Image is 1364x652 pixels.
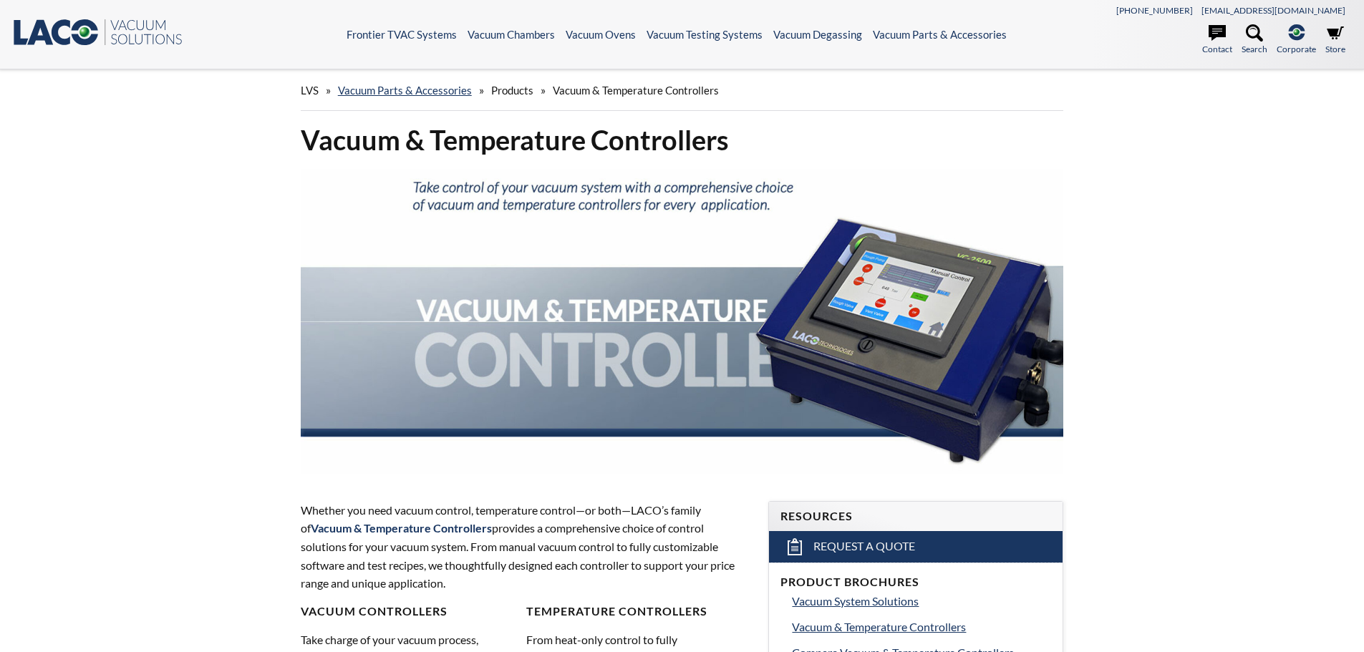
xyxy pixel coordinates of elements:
h4: Product Brochures [780,575,1051,590]
h4: Vacuum Controllers [301,604,518,619]
a: Vacuum & Temperature Controllers [792,618,1051,636]
span: Vacuum & Temperature Controllers [792,620,966,633]
a: Vacuum Parts & Accessories [338,84,472,97]
p: Whether you need vacuum control, temperature control—or both—LACO’s family of provides a comprehe... [301,501,752,593]
a: Vacuum Chambers [468,28,555,41]
div: » » » [301,70,1064,111]
a: Vacuum Parts & Accessories [873,28,1007,41]
strong: Vacuum & Temperature Controllers [311,521,492,535]
span: LVS [301,84,319,97]
img: Header showing Vacuum & Temp Controller [301,169,1064,474]
a: Frontier TVAC Systems [347,28,457,41]
span: Vacuum System Solutions [792,594,919,608]
span: Products [491,84,533,97]
a: [EMAIL_ADDRESS][DOMAIN_NAME] [1201,5,1345,16]
span: Vacuum & Temperature Controllers [553,84,719,97]
a: Search [1242,24,1267,56]
a: Vacuum Ovens [566,28,636,41]
h4: Resources [780,509,1051,524]
a: [PHONE_NUMBER] [1116,5,1193,16]
h1: Vacuum & Temperature Controllers [301,122,1064,157]
span: Request a Quote [813,539,915,554]
span: Corporate [1277,42,1316,56]
h4: Temperature Controllers [526,604,743,619]
a: Vacuum System Solutions [792,592,1051,610]
a: Contact [1202,24,1232,56]
a: Request a Quote [769,531,1063,563]
a: Vacuum Testing Systems [647,28,763,41]
a: Store [1325,24,1345,56]
a: Vacuum Degassing [773,28,862,41]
